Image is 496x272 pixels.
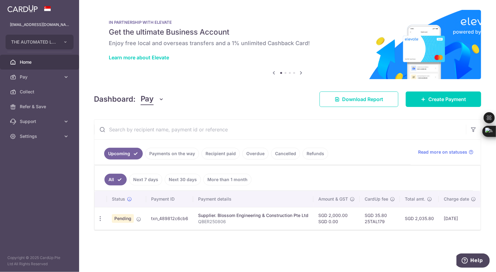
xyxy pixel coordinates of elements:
[104,174,127,185] a: All
[405,196,425,202] span: Total amt.
[20,133,61,139] span: Settings
[201,148,240,159] a: Recipient paid
[439,207,481,230] td: [DATE]
[141,93,164,105] button: Pay
[418,149,473,155] a: Read more on statuses
[271,148,300,159] a: Cancelled
[20,118,61,125] span: Support
[444,196,469,202] span: Charge date
[109,40,466,47] h6: Enjoy free local and overseas transfers and a 1% unlimited Cashback Card!
[20,74,61,80] span: Pay
[20,59,61,65] span: Home
[198,219,308,225] p: QBER250806
[198,212,308,219] div: Supplier. Blossom Engineering & Construction Pte Ltd
[428,96,466,103] span: Create Payment
[342,96,383,103] span: Download Report
[145,148,199,159] a: Payments on the way
[10,22,69,28] p: [EMAIL_ADDRESS][DOMAIN_NAME]
[360,207,400,230] td: SGD 35.80 25TAL179
[129,174,162,185] a: Next 7 days
[109,20,466,25] p: IN PARTNERSHIP WITH ELEVATE
[6,35,74,49] button: THE AUTOMATED LIFESTYLE PTE. LTD.
[112,196,125,202] span: Status
[146,207,193,230] td: txn_489812c6cb6
[7,5,38,12] img: CardUp
[94,94,136,105] h4: Dashboard:
[109,54,169,61] a: Learn more about Elevate
[109,27,466,37] h5: Get the ultimate Business Account
[94,10,481,79] img: Renovation banner
[11,39,57,45] span: THE AUTOMATED LIFESTYLE PTE. LTD.
[318,196,348,202] span: Amount & GST
[104,148,143,159] a: Upcoming
[20,104,61,110] span: Refer & Save
[303,148,328,159] a: Refunds
[112,214,134,223] span: Pending
[203,174,252,185] a: More than 1 month
[400,207,439,230] td: SGD 2,035.80
[165,174,201,185] a: Next 30 days
[365,196,388,202] span: CardUp fee
[94,120,466,139] input: Search by recipient name, payment id or reference
[406,91,481,107] a: Create Payment
[146,191,193,207] th: Payment ID
[242,148,269,159] a: Overdue
[141,93,154,105] span: Pay
[20,89,61,95] span: Collect
[456,253,490,269] iframe: Opens a widget where you can find more information
[418,149,467,155] span: Read more on statuses
[320,91,398,107] a: Download Report
[313,207,360,230] td: SGD 2,000.00 SGD 0.00
[193,191,313,207] th: Payment details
